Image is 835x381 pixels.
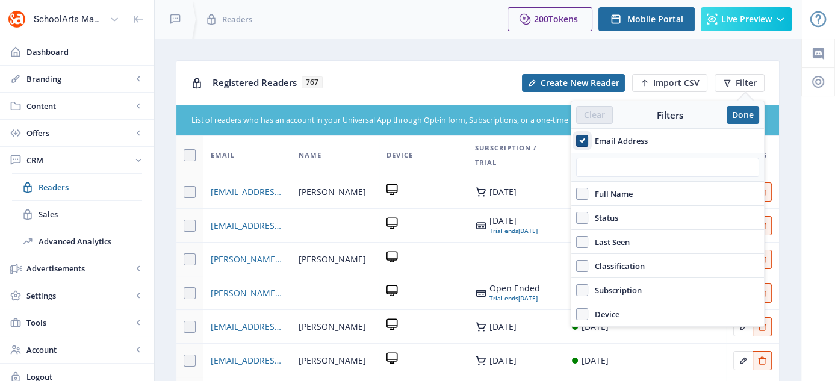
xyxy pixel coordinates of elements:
[489,187,517,197] div: [DATE]
[582,353,609,368] div: [DATE]
[12,201,142,228] a: Sales
[625,74,707,92] a: New page
[736,78,757,88] span: Filter
[26,262,132,274] span: Advertisements
[34,6,105,33] div: SchoolArts Magazine
[211,353,284,368] a: [EMAIL_ADDRESS][DOMAIN_NAME]
[12,228,142,255] a: Advanced Analytics
[627,14,683,24] span: Mobile Portal
[26,73,132,85] span: Branding
[632,74,707,92] button: Import CSV
[7,10,26,29] img: properties.app_icon.png
[26,344,132,356] span: Account
[26,154,132,166] span: CRM
[489,322,517,332] div: [DATE]
[299,353,366,368] span: [PERSON_NAME]
[26,317,132,329] span: Tools
[211,252,284,267] a: [PERSON_NAME][EMAIL_ADDRESS][PERSON_NAME][DOMAIN_NAME]
[489,293,540,303] div: [DATE]
[39,235,142,247] span: Advanced Analytics
[12,174,142,200] a: Readers
[299,320,366,334] span: [PERSON_NAME]
[299,252,366,267] span: [PERSON_NAME]
[211,320,284,334] a: [EMAIL_ADDRESS][DOMAIN_NAME]
[576,106,613,124] button: Clear
[302,76,323,88] span: 767
[299,185,366,199] span: [PERSON_NAME]
[522,74,625,92] button: Create New Reader
[508,7,592,31] button: 200Tokens
[222,13,252,25] span: Readers
[211,286,284,300] a: [PERSON_NAME][EMAIL_ADDRESS][DOMAIN_NAME]
[39,208,142,220] span: Sales
[715,74,765,92] button: Filter
[211,148,235,163] span: Email
[588,134,648,148] span: Email Address
[191,115,692,126] div: List of readers who has an account in your Universal App through Opt-in form, Subscriptions, or a...
[653,78,700,88] span: Import CSV
[489,216,538,226] div: [DATE]
[489,226,518,235] span: Trial ends
[733,320,753,331] a: Edit page
[39,181,142,193] span: Readers
[26,46,144,58] span: Dashboard
[588,307,619,321] span: Device
[26,290,132,302] span: Settings
[299,148,321,163] span: Name
[588,211,618,225] span: Status
[588,187,633,201] span: Full Name
[753,320,772,331] a: Edit page
[727,106,759,124] button: Done
[211,185,284,199] a: [EMAIL_ADDRESS][DOMAIN_NAME]
[548,13,578,25] span: Tokens
[489,283,540,293] div: Open Ended
[753,353,772,365] a: Edit page
[721,14,772,24] span: Live Preview
[541,78,619,88] span: Create New Reader
[211,218,284,233] a: [EMAIL_ADDRESS][DOMAIN_NAME]
[588,235,630,249] span: Last Seen
[26,100,132,112] span: Content
[588,259,645,273] span: Classification
[733,353,753,365] a: Edit page
[701,7,792,31] button: Live Preview
[515,74,625,92] a: New page
[598,7,695,31] button: Mobile Portal
[26,127,132,139] span: Offers
[489,294,518,302] span: Trial ends
[475,141,557,170] span: Subscription / Trial
[588,283,642,297] span: Subscription
[489,356,517,365] div: [DATE]
[613,109,727,121] div: Filters
[386,148,413,163] span: Device
[213,76,297,88] span: Registered Readers
[489,226,538,235] div: [DATE]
